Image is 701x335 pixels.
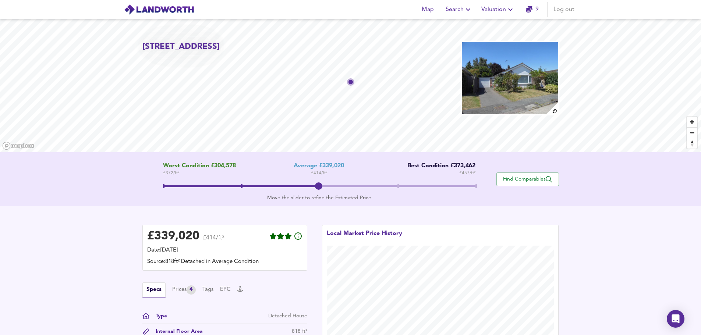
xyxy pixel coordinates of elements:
span: £ 372 / ft² [163,170,236,177]
div: Best Condition £373,462 [402,163,475,170]
button: EPC [220,286,231,294]
button: Specs [142,282,166,297]
button: Reset bearing to north [687,138,697,149]
button: Tags [202,286,213,294]
img: property [461,41,559,115]
div: Type [150,312,167,320]
button: Map [416,2,440,17]
span: Find Comparables [500,176,555,183]
img: search [546,102,559,115]
button: Find Comparables [496,172,559,186]
div: Local Market Price History [327,229,402,246]
div: Prices [172,285,196,295]
button: Zoom out [687,127,697,138]
div: Date: [DATE] [147,246,302,254]
span: Search [446,4,472,15]
img: logo [124,4,194,15]
button: Zoom in [687,117,697,127]
div: Source: 818ft² Detached in Average Condition [147,258,302,266]
div: Average £339,020 [294,163,344,170]
button: Log out [550,2,577,17]
span: £ 414 / ft² [311,170,327,177]
h2: [STREET_ADDRESS] [142,41,220,53]
span: Worst Condition £304,578 [163,163,236,170]
span: £414/ft² [203,235,224,246]
span: Log out [553,4,574,15]
div: Open Intercom Messenger [667,310,684,328]
a: 9 [526,4,539,15]
a: Mapbox homepage [2,142,35,150]
button: Valuation [478,2,518,17]
button: Prices4 [172,285,196,295]
span: Valuation [481,4,515,15]
div: £ 339,020 [147,231,199,242]
span: Map [419,4,437,15]
button: Search [443,2,475,17]
div: Move the slider to refine the Estimated Price [163,194,475,202]
button: 9 [521,2,544,17]
span: £ 457 / ft² [459,170,475,177]
span: Zoom out [687,128,697,138]
div: Detached House [268,312,307,320]
div: 4 [187,285,196,295]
